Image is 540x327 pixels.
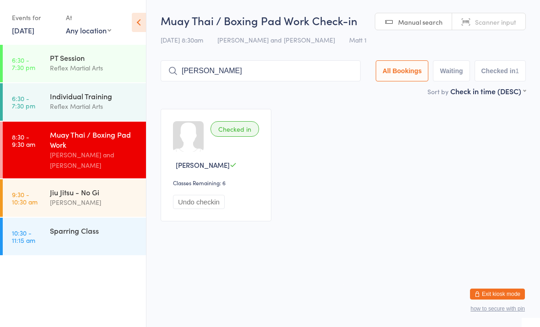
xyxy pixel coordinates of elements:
[349,35,367,44] span: Matt 1
[475,60,526,81] button: Checked in1
[12,229,35,244] time: 10:30 - 11:15 am
[50,129,138,150] div: Muay Thai / Boxing Pad Work
[12,10,57,25] div: Events for
[217,35,335,44] span: [PERSON_NAME] and [PERSON_NAME]
[427,87,448,96] label: Sort by
[470,306,525,312] button: how to secure with pin
[50,225,138,236] div: Sparring Class
[450,86,526,96] div: Check in time (DESC)
[50,91,138,101] div: Individual Training
[3,83,146,121] a: 6:30 -7:30 pmIndividual TrainingReflex Martial Arts
[66,25,111,35] div: Any location
[50,150,138,171] div: [PERSON_NAME] and [PERSON_NAME]
[173,179,262,187] div: Classes Remaining: 6
[50,101,138,112] div: Reflex Martial Arts
[161,13,526,28] h2: Muay Thai / Boxing Pad Work Check-in
[398,17,443,27] span: Manual search
[3,122,146,178] a: 8:30 -9:30 amMuay Thai / Boxing Pad Work[PERSON_NAME] and [PERSON_NAME]
[12,191,38,205] time: 9:30 - 10:30 am
[3,45,146,82] a: 6:30 -7:30 pmPT SessionReflex Martial Arts
[173,195,225,209] button: Undo checkin
[161,60,361,81] input: Search
[515,67,519,75] div: 1
[433,60,470,81] button: Waiting
[12,25,34,35] a: [DATE]
[50,63,138,73] div: Reflex Martial Arts
[50,187,138,197] div: Jiu Jitsu - No Gi
[376,60,429,81] button: All Bookings
[66,10,111,25] div: At
[50,197,138,208] div: [PERSON_NAME]
[3,218,146,255] a: 10:30 -11:15 amSparring Class
[50,53,138,63] div: PT Session
[475,17,516,27] span: Scanner input
[470,289,525,300] button: Exit kiosk mode
[3,179,146,217] a: 9:30 -10:30 amJiu Jitsu - No Gi[PERSON_NAME]
[12,56,35,71] time: 6:30 - 7:30 pm
[12,95,35,109] time: 6:30 - 7:30 pm
[12,133,35,148] time: 8:30 - 9:30 am
[211,121,259,137] div: Checked in
[176,160,230,170] span: [PERSON_NAME]
[161,35,203,44] span: [DATE] 8:30am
